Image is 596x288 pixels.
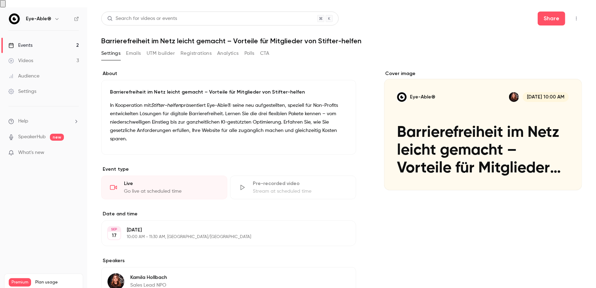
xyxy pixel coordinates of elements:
[230,176,356,199] div: Pre-recorded videoStream at scheduled time
[101,37,582,45] h1: Barrierefreiheit im Netz leicht gemacht – Vorteile für Mitglieder von Stifter-helfen
[101,166,356,173] p: Event type
[124,188,219,195] div: Go live at scheduled time
[8,73,39,80] div: Audience
[50,134,64,141] span: new
[260,48,270,59] button: CTA
[108,227,120,232] div: SEP
[253,188,347,195] div: Stream at scheduled time
[18,118,28,125] span: Help
[538,12,565,25] button: Share
[35,280,79,285] span: Plan usage
[384,70,582,77] label: Cover image
[253,180,347,187] div: Pre-recorded video
[101,70,356,77] label: About
[8,57,33,64] div: Videos
[384,70,582,190] section: Cover image
[18,149,44,156] span: What's new
[71,150,79,156] iframe: Noticeable Trigger
[101,48,120,59] button: Settings
[127,227,319,234] p: [DATE]
[126,48,141,59] button: Emails
[8,88,36,95] div: Settings
[147,48,175,59] button: UTM builder
[8,42,32,49] div: Events
[110,101,347,143] p: In Kooperation mit präsentiert Eye-Able® seine neu aufgestellten, speziell für Non-Profits entwic...
[110,89,347,96] p: Barrierefreiheit im Netz leicht gemacht – Vorteile für Mitglieder von Stifter-helfen
[9,278,31,287] span: Premium
[130,274,167,281] p: Kamila Hollbach
[124,180,219,187] div: Live
[217,48,239,59] button: Analytics
[151,103,181,108] em: Stifter-helfen
[101,211,356,217] label: Date and time
[107,15,177,22] div: Search for videos or events
[112,232,117,239] p: 17
[9,13,20,24] img: Eye-Able®
[8,118,79,125] li: help-dropdown-opener
[181,48,212,59] button: Registrations
[244,48,255,59] button: Polls
[101,257,356,264] label: Speakers
[127,234,319,240] p: 10:00 AM - 11:30 AM, [GEOGRAPHIC_DATA]/[GEOGRAPHIC_DATA]
[18,133,46,141] a: SpeakerHub
[26,15,51,22] h6: Eye-Able®
[101,176,227,199] div: LiveGo live at scheduled time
